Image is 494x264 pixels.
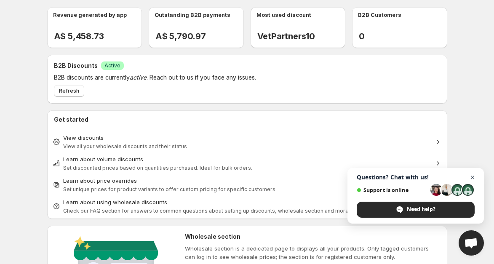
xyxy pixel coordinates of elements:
h2: VetPartners10 [257,31,346,41]
p: Revenue generated by app [53,11,127,19]
h2: 0 [359,31,447,41]
span: Active [104,62,120,69]
span: Need help? [407,205,435,213]
p: Wholesale section is a dedicated page to displays all your products. Only tagged customers can lo... [185,244,441,261]
div: Need help? [357,202,475,218]
span: Questions? Chat with us! [357,174,475,181]
h2: Get started [54,115,441,124]
div: Learn about price overrides [63,176,431,185]
span: Check our FAQ section for answers to common questions about setting up discounts, wholesale secti... [63,208,349,214]
span: Support is online [357,187,427,193]
button: Refresh [54,85,84,97]
span: Close chat [467,172,478,183]
div: Learn about volume discounts [63,155,431,163]
div: Learn about using wholesale discounts [63,198,431,206]
h2: A$ 5,790.97 [155,31,244,41]
p: Most used discount [256,11,311,19]
span: Set unique prices for product variants to offer custom pricing for specific customers. [63,186,277,192]
div: Open chat [459,230,484,256]
span: Refresh [59,88,79,94]
h2: B2B Discounts [54,61,98,70]
p: B2B discounts are currently . Reach out to us if you face any issues. [54,73,390,82]
div: View discounts [63,133,431,142]
span: Set discounted prices based on quantities purchased. Ideal for bulk orders. [63,165,252,171]
span: View all your wholesale discounts and their status [63,143,187,149]
h2: Wholesale section [185,232,441,241]
p: Outstanding B2B payments [155,11,230,19]
p: B2B Customers [358,11,401,19]
h2: A$ 5,458.73 [54,31,142,41]
em: active [130,74,147,81]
